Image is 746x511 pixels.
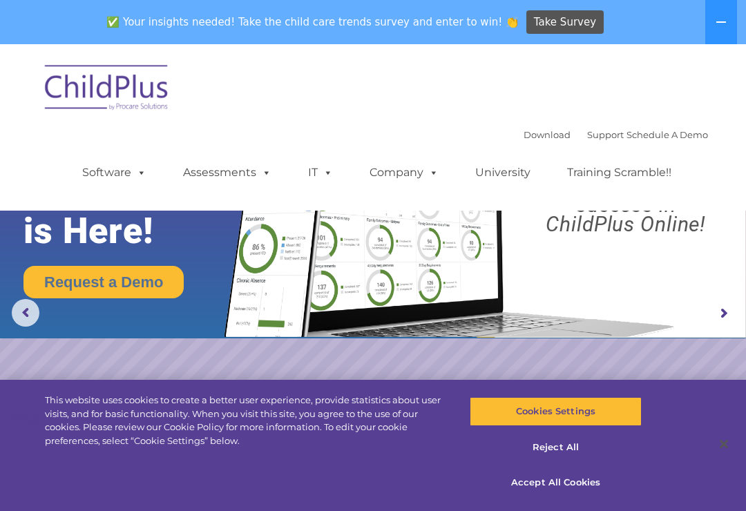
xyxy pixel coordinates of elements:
[470,397,641,426] button: Cookies Settings
[68,159,160,186] a: Software
[23,129,262,251] rs-layer: The Future of ChildPlus is Here!
[553,159,685,186] a: Training Scramble!!
[38,55,176,124] img: ChildPlus by Procare Solutions
[102,9,524,36] span: ✅ Your insights needed! Take the child care trends survey and enter to win! 👏
[169,159,285,186] a: Assessments
[294,159,347,186] a: IT
[470,433,641,462] button: Reject All
[524,129,708,140] font: |
[524,129,571,140] a: Download
[45,394,448,447] div: This website uses cookies to create a better user experience, provide statistics about user visit...
[526,10,604,35] a: Take Survey
[461,159,544,186] a: University
[709,429,739,459] button: Close
[23,266,184,298] a: Request a Demo
[627,129,708,140] a: Schedule A Demo
[515,137,737,234] rs-layer: Boost your productivity and streamline your success in ChildPlus Online!
[470,468,641,497] button: Accept All Cookies
[587,129,624,140] a: Support
[356,159,452,186] a: Company
[534,10,596,35] span: Take Survey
